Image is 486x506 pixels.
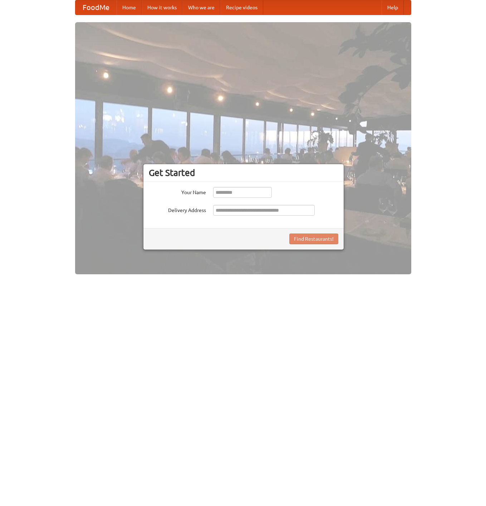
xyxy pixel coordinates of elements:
[149,205,206,214] label: Delivery Address
[149,167,338,178] h3: Get Started
[75,0,117,15] a: FoodMe
[182,0,220,15] a: Who we are
[117,0,142,15] a: Home
[289,234,338,244] button: Find Restaurants!
[149,187,206,196] label: Your Name
[220,0,263,15] a: Recipe videos
[142,0,182,15] a: How it works
[382,0,404,15] a: Help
